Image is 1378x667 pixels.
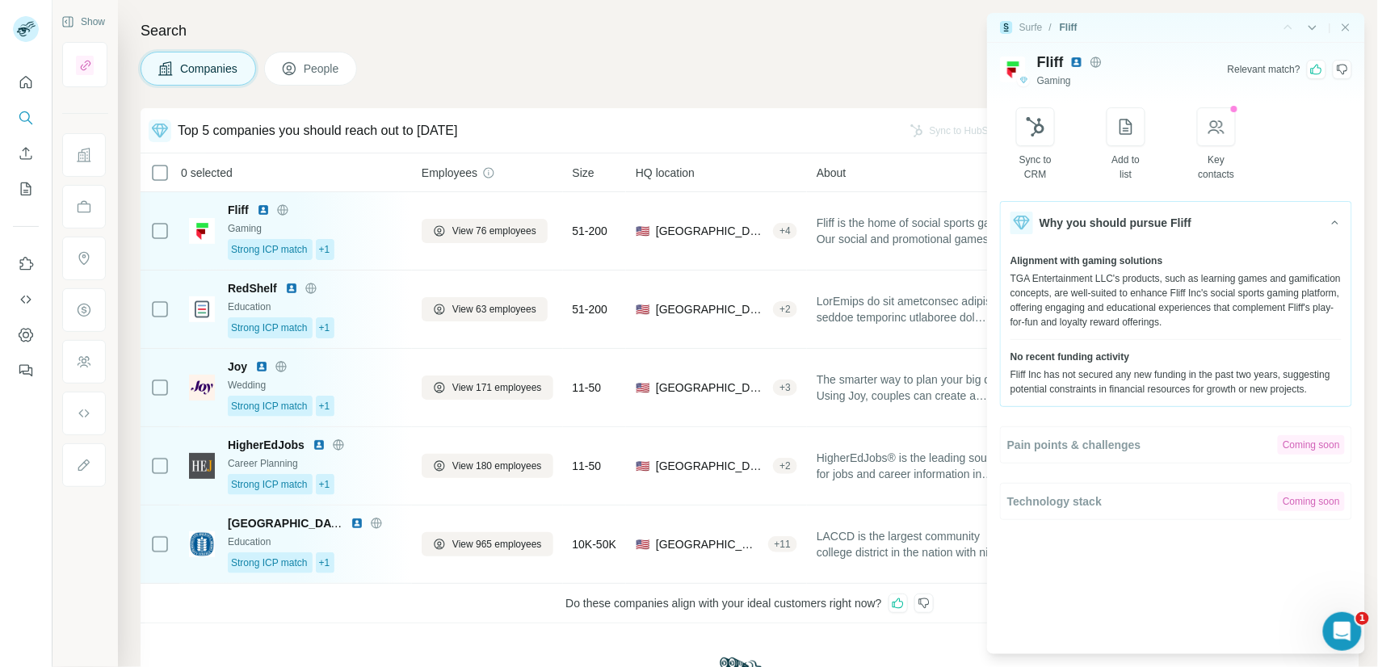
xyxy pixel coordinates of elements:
[231,477,308,492] span: Strong ICP match
[1007,437,1141,453] span: Pain points & challenges
[422,297,548,321] button: View 63 employees
[573,301,608,317] span: 51-200
[573,223,608,239] span: 51-200
[141,19,1359,42] h4: Search
[1323,612,1362,651] iframe: Intercom live chat
[1017,153,1055,182] div: Sync to CRM
[285,282,298,295] img: LinkedIn logo
[1000,21,1013,34] img: Surfe Logo
[228,221,402,236] div: Gaming
[573,458,602,474] span: 11-50
[636,165,695,181] span: HQ location
[1040,215,1191,231] span: Why you should pursue Fliff
[231,242,308,257] span: Strong ICP match
[1000,57,1026,82] img: Logo of Fliff
[817,293,1019,325] span: LorEmips do sit ametconsec adipis el seddoe temporinc utlaboree dol magnaa enimadmin, veniamquis ...
[178,121,458,141] div: Top 5 companies you should reach out to [DATE]
[304,61,341,77] span: People
[656,301,767,317] span: [GEOGRAPHIC_DATA], [US_STATE]
[452,224,536,238] span: View 76 employees
[189,375,215,401] img: Logo of Joy
[573,380,602,396] span: 11-50
[422,165,477,181] span: Employees
[1010,254,1163,268] span: Alignment with gaming solutions
[255,360,268,373] img: LinkedIn logo
[319,477,330,492] span: +1
[1001,202,1351,244] button: Why you should pursue Fliff
[1339,21,1352,34] button: Close side panel
[773,302,797,317] div: + 2
[452,537,542,552] span: View 965 employees
[13,285,39,314] button: Use Surfe API
[422,454,553,478] button: View 180 employees
[228,202,249,218] span: Fliff
[1356,612,1369,625] span: 1
[1278,435,1345,455] div: Coming soon
[13,16,39,42] img: Avatar
[636,536,649,552] span: 🇺🇸
[189,218,215,244] img: Logo of Fliff
[1010,271,1342,329] div: TGA Entertainment LLC's products, such as learning games and gamification concepts, are well-suit...
[452,302,536,317] span: View 63 employees
[452,380,542,395] span: View 171 employees
[228,300,402,314] div: Education
[228,517,349,530] span: [GEOGRAPHIC_DATA]
[1019,20,1043,35] div: Surfe
[1107,153,1145,182] div: Add to list
[141,584,1359,623] div: Do these companies align with your ideal customers right now?
[319,399,330,413] span: +1
[1278,492,1345,511] div: Coming soon
[228,437,305,453] span: HigherEdJobs
[313,438,326,451] img: LinkedIn logo
[1010,367,1342,396] div: Fliff Inc has not secured any new funding in the past two years, suggesting potential constraints...
[1198,153,1236,182] div: Key contacts
[773,459,797,473] div: + 2
[13,356,39,385] button: Feedback
[13,68,39,97] button: Quick start
[231,399,308,413] span: Strong ICP match
[1001,427,1351,463] button: Pain points & challengesComing soon
[1037,73,1071,88] span: Gaming
[817,528,1019,560] span: LACCD is the largest community college district in the nation with nine accredited colleges servi...
[1037,51,1064,73] span: Fliff
[573,536,616,552] span: 10K-50K
[228,535,402,549] div: Education
[181,165,233,181] span: 0 selected
[656,223,767,239] span: [GEOGRAPHIC_DATA]
[1060,20,1078,35] div: Fliff
[189,453,215,479] img: Logo of HigherEdJobs
[228,359,247,375] span: Joy
[228,378,402,392] div: Wedding
[1228,62,1300,77] div: Relevant match ?
[228,280,277,296] span: RedShelf
[1070,56,1083,69] img: LinkedIn avatar
[231,321,308,335] span: Strong ICP match
[319,321,330,335] span: +1
[656,458,767,474] span: [GEOGRAPHIC_DATA], [US_STATE]
[768,537,797,552] div: + 11
[817,450,1019,482] span: HigherEdJobs® is the leading source for jobs and career information in academia. Last year, more ...
[817,215,1019,247] span: Fliff is the home of social sports gaming. Our social and promotional games offer a new way to ha...
[1329,20,1331,35] div: |
[1007,493,1102,510] span: Technology stack
[573,165,594,181] span: Size
[228,456,402,471] div: Career Planning
[422,219,548,243] button: View 76 employees
[773,380,797,395] div: + 3
[1049,20,1052,35] li: /
[656,536,762,552] span: [GEOGRAPHIC_DATA], [US_STATE]
[773,224,797,238] div: + 4
[50,10,116,34] button: Show
[422,532,553,556] button: View 965 employees
[319,556,330,570] span: +1
[257,203,270,216] img: LinkedIn logo
[636,223,649,239] span: 🇺🇸
[422,375,553,400] button: View 171 employees
[351,517,363,530] img: LinkedIn logo
[13,139,39,168] button: Enrich CSV
[13,174,39,203] button: My lists
[636,380,649,396] span: 🇺🇸
[1010,350,1129,364] span: No recent funding activity
[180,61,239,77] span: Companies
[189,296,215,322] img: Logo of RedShelf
